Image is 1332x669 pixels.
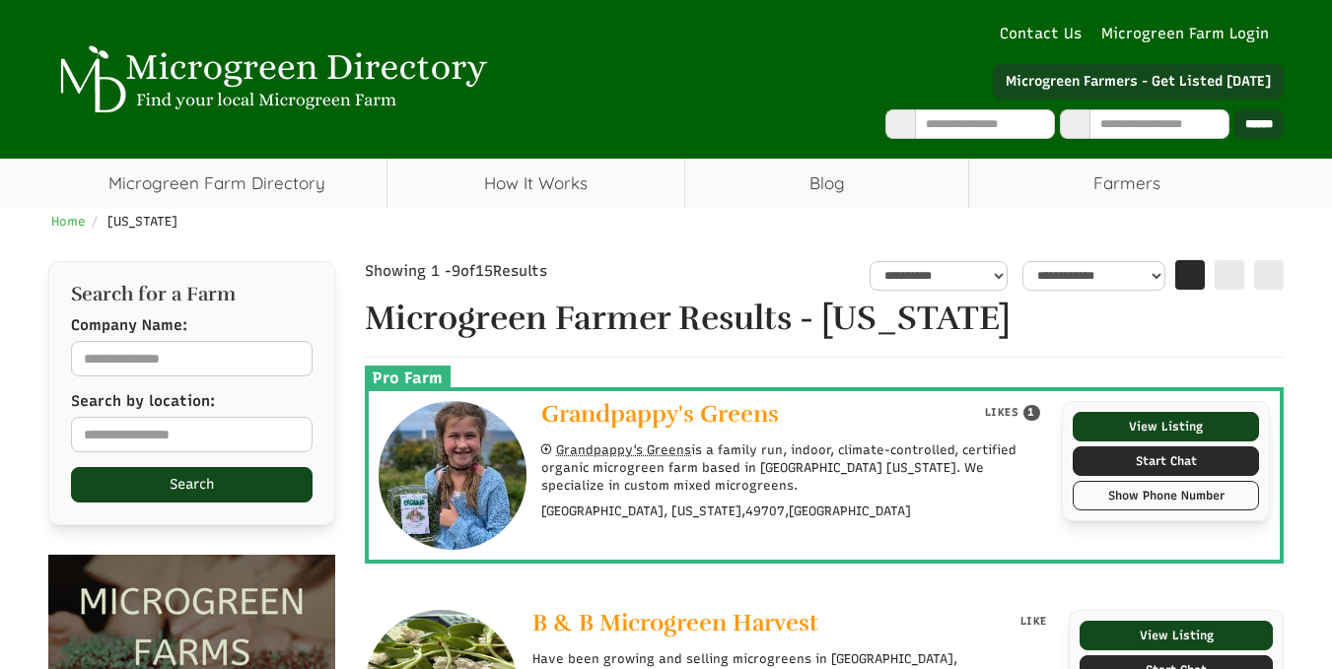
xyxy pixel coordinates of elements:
img: Microgreen Directory [48,45,492,114]
a: Microgreen Farm Login [1101,24,1279,44]
select: sortbox-1 [1022,261,1165,291]
i: Use Current Location [290,427,300,444]
div: Show Phone Number [1084,487,1248,504]
span: Grandpappy's Greens [541,399,779,429]
span: Farmers [969,159,1284,208]
a: Blog [685,159,968,208]
span: Grandpappy's Greens [556,442,691,457]
span: 1 [1023,405,1041,422]
a: Microgreen Farmers - Get Listed [DATE] [993,64,1284,100]
label: Company Name: [71,315,187,336]
span: [US_STATE] [107,214,177,229]
p: is a family run, indoor, climate-controlled, certified organic microgreen farm based in [GEOGRAPH... [541,441,1047,496]
a: Contact Us [990,24,1091,44]
a: Grandpappy's Greens [541,442,691,457]
a: Grandpappy's Greens [541,401,978,432]
span: B & B Microgreen Harvest [532,608,818,637]
span: 15 [475,262,493,280]
button: LIKE [1011,610,1054,634]
select: overall_rating_filter-1 [870,261,1008,291]
button: LIKES 1 [975,401,1047,425]
a: View Listing [1080,621,1273,650]
h2: Search for a Farm [71,284,313,305]
img: Grandpappy's Greens [379,401,527,550]
a: Home [51,214,86,229]
div: Showing 1 - of Results [365,261,671,282]
a: How It Works [387,159,684,208]
span: 9 [452,262,460,280]
a: Start Chat [1073,446,1259,476]
button: Search [71,467,313,502]
a: View Listing [1073,412,1259,441]
h1: Microgreen Farmer Results - [US_STATE] [365,301,1285,337]
span: 49707 [745,502,785,520]
a: B & B Microgreen Harvest [532,610,985,640]
span: LIKE [1017,615,1047,628]
a: Microgreen Farm Directory [48,159,386,208]
small: [GEOGRAPHIC_DATA], [US_STATE], , [541,503,911,518]
i: Use Current Location [1208,116,1218,131]
span: LIKES [982,406,1019,419]
span: [GEOGRAPHIC_DATA] [789,502,911,520]
label: Search by location: [71,391,215,412]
